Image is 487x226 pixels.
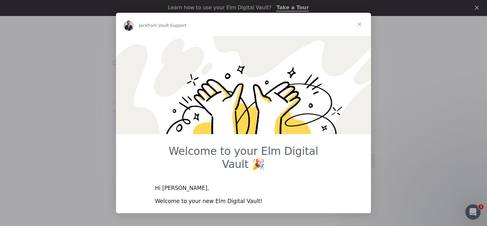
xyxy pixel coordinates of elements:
span: Jack [139,23,147,28]
div: Learn how to use your Elm Digital Vault? [168,4,272,11]
a: Take a Tour [276,4,309,11]
div: Welcome to your new Elm Digital Vault! [155,198,332,205]
h1: Welcome to your Elm Digital Vault 🎉 [155,145,332,175]
span: from Vault Support [147,23,186,28]
img: Profile image for Jack [124,20,134,31]
span: Close [348,13,371,36]
div: Close [475,6,481,10]
div: Hi [PERSON_NAME], [155,185,332,192]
